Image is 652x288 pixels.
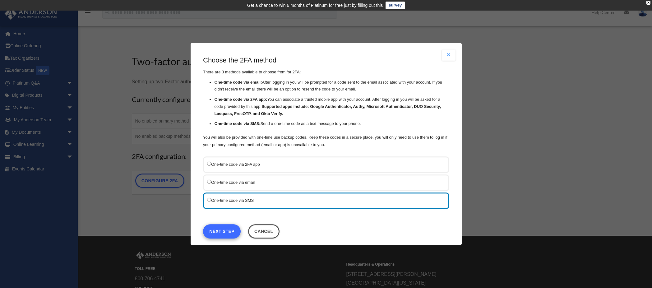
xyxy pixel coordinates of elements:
strong: One-time code via SMS: [214,121,260,126]
div: close [646,1,650,5]
p: You will also be provided with one-time use backup codes. Keep these codes in a secure place, you... [203,133,449,148]
input: One-time code via email [207,179,211,183]
button: Close this dialog window [248,224,279,238]
label: One-time code via 2FA app [207,160,439,168]
strong: One-time code via 2FA app: [214,97,267,102]
div: There are 3 methods available to choose from for 2FA: [203,56,449,149]
h3: Choose the 2FA method [203,56,449,65]
li: Send a one-time code as a text message to your phone. [214,120,449,128]
label: One-time code via email [207,178,439,186]
div: Get a chance to win 6 months of Platinum for free just by filling out this [247,2,383,9]
input: One-time code via SMS [207,197,211,202]
input: One-time code via 2FA app [207,161,211,165]
strong: Supported apps include: Google Authenticator, Authy, Microsoft Authenticator, DUO Security, Lastp... [214,104,441,116]
li: You can associate a trusted mobile app with your account. After logging in you will be asked for ... [214,96,449,117]
label: One-time code via SMS [207,196,439,204]
strong: One-time code via email: [214,80,262,84]
a: survey [386,2,405,9]
button: Close modal [442,49,455,61]
a: Next Step [203,224,241,238]
li: After logging in you will be prompted for a code sent to the email associated with your account. ... [214,79,449,93]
